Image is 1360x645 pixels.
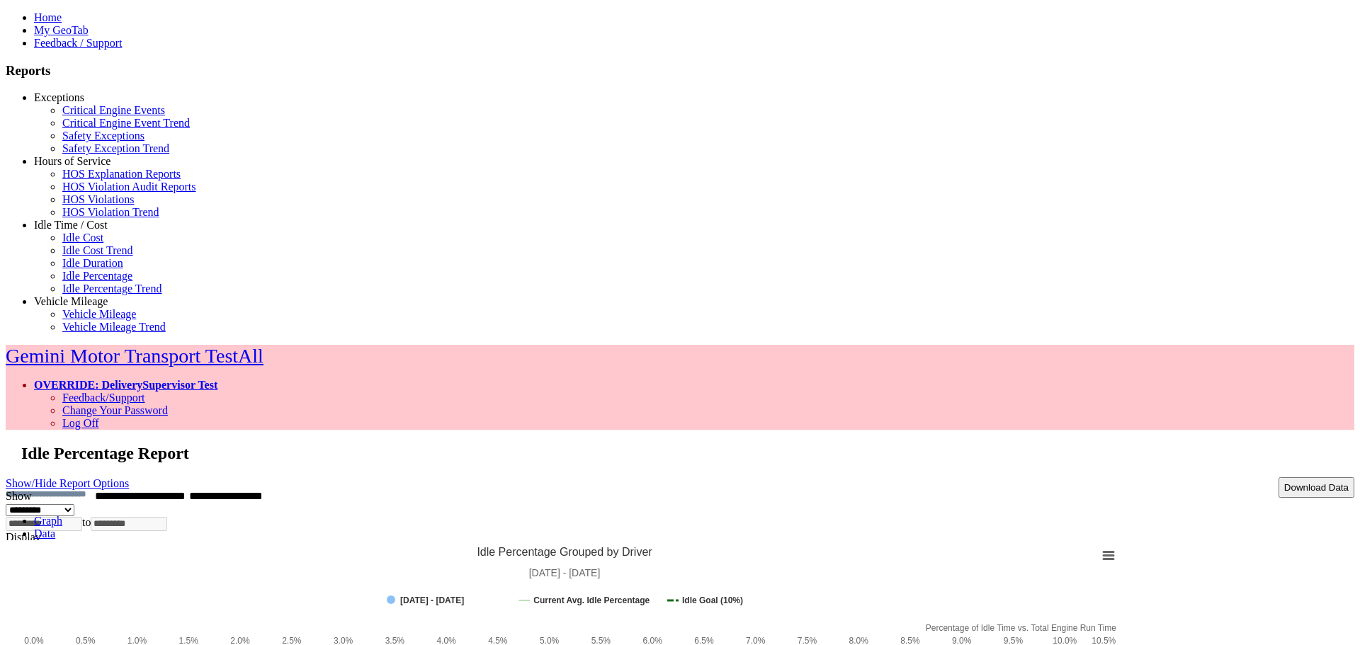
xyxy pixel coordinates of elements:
a: Safety Exceptions [62,130,144,142]
tspan: Idle Percentage Grouped by Driver [477,546,652,558]
a: Idle Cost [62,232,103,244]
a: Feedback/Support [62,392,144,404]
a: Feedback / Support [34,37,122,49]
a: HOS Explanation Reports [62,168,181,180]
a: My GeoTab [34,24,89,36]
tspan: [DATE] - [DATE] [400,595,464,605]
a: Idle Cost Trend [62,244,133,256]
a: Critical Engine Event Trend [62,117,190,129]
a: Idle Duration [62,257,123,269]
tspan: Idle Goal (10%) [682,595,743,605]
a: Show/Hide Report Options [6,474,129,493]
a: Idle Time / Cost [34,219,108,231]
a: Log Off [62,417,99,429]
a: HOS Violation Audit Reports [62,181,196,193]
button: Download Data [1279,477,1354,498]
h2: Idle Percentage Report [21,444,1354,463]
a: Critical Engine Events [62,104,165,116]
a: Vehicle Mileage Trend [62,321,166,333]
a: Graph [34,515,62,527]
a: OVERRIDE: DeliverySupervisor Test [34,379,217,391]
a: Hours of Service [34,155,110,167]
a: HOS Violations [62,193,134,205]
a: Vehicle Mileage [62,308,136,320]
h3: Reports [6,63,1354,79]
a: Gemini Motor Transport TestAll [6,345,263,367]
a: Idle Percentage Trend [62,282,161,295]
a: Change Your Password [62,404,168,416]
label: Display [6,531,41,543]
a: Safety Exception Trend [62,142,169,154]
a: Vehicle Mileage [34,295,108,307]
a: Data [34,527,55,540]
span: to [82,516,91,528]
a: Exceptions [34,91,84,103]
a: Home [34,11,62,23]
label: Show [6,490,31,502]
tspan: Current Avg. Idle Percentage [533,595,650,605]
tspan: [DATE] - [DATE] [529,567,601,578]
a: Idle Percentage [62,270,132,282]
a: HOS Violation Trend [62,206,159,218]
tspan: Percentage of Idle Time vs. Total Engine Run Time [926,623,1117,633]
